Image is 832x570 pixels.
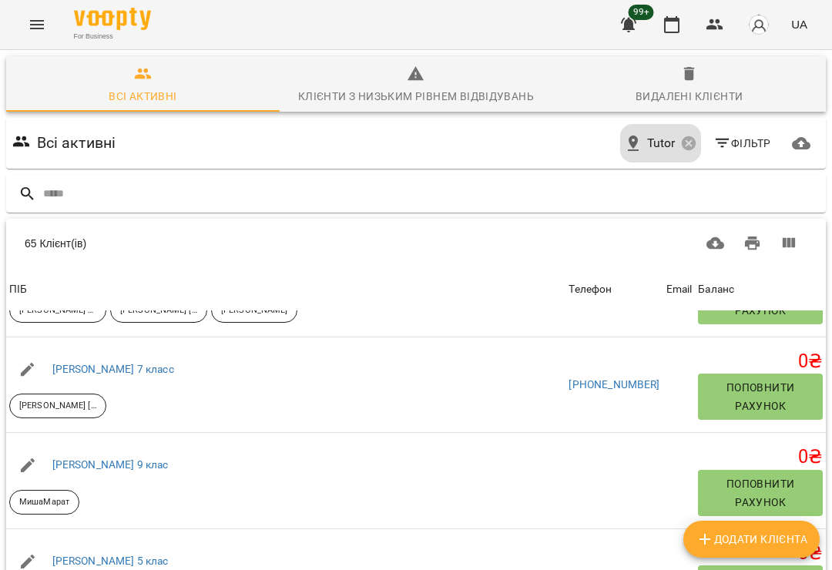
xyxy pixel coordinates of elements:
[770,225,807,262] button: Вигляд колонок
[698,280,734,299] div: Баланс
[109,87,176,106] div: Всі активні
[569,280,659,299] span: Телефон
[569,378,659,391] a: [PHONE_NUMBER]
[698,280,734,299] div: Sort
[704,378,817,415] span: Поповнити рахунок
[74,32,151,42] span: For Business
[683,521,820,558] button: Додати клієнта
[52,458,169,471] a: [PERSON_NAME] 9 клас
[698,445,823,469] h5: 0 ₴
[569,280,612,299] div: Телефон
[734,225,771,262] button: Друк
[6,219,826,268] div: Table Toolbar
[713,134,771,153] span: Фільтр
[666,280,693,299] div: Sort
[748,14,770,35] img: avatar_s.png
[620,124,700,163] div: Tutor
[697,225,734,262] button: Завантажити CSV
[636,87,743,106] div: Видалені клієнти
[704,474,817,511] span: Поповнити рахунок
[9,490,79,515] div: МишаМарат
[52,363,174,375] a: [PERSON_NAME] 7 класс
[629,5,654,20] span: 99+
[37,131,116,155] h6: Всі активні
[9,394,106,418] div: [PERSON_NAME] [PERSON_NAME]
[785,10,814,39] button: UA
[74,8,151,30] img: Voopty Logo
[9,280,562,299] span: ПІБ
[698,280,823,299] span: Баланс
[298,87,534,106] div: Клієнти з низьким рівнем відвідувань
[19,496,69,509] p: МишаМарат
[698,350,823,374] h5: 0 ₴
[18,6,55,43] button: Menu
[9,280,27,299] div: ПІБ
[698,374,823,420] button: Поповнити рахунок
[696,530,807,548] span: Додати клієнта
[666,280,693,299] div: Email
[19,400,96,413] p: [PERSON_NAME] [PERSON_NAME]
[707,129,777,157] button: Фільтр
[25,236,392,251] div: 65 Клієнт(ів)
[9,280,27,299] div: Sort
[569,280,612,299] div: Sort
[698,470,823,516] button: Поповнити рахунок
[647,134,676,153] span: Tutor
[791,16,807,32] span: UA
[52,555,169,567] a: [PERSON_NAME] 5 клас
